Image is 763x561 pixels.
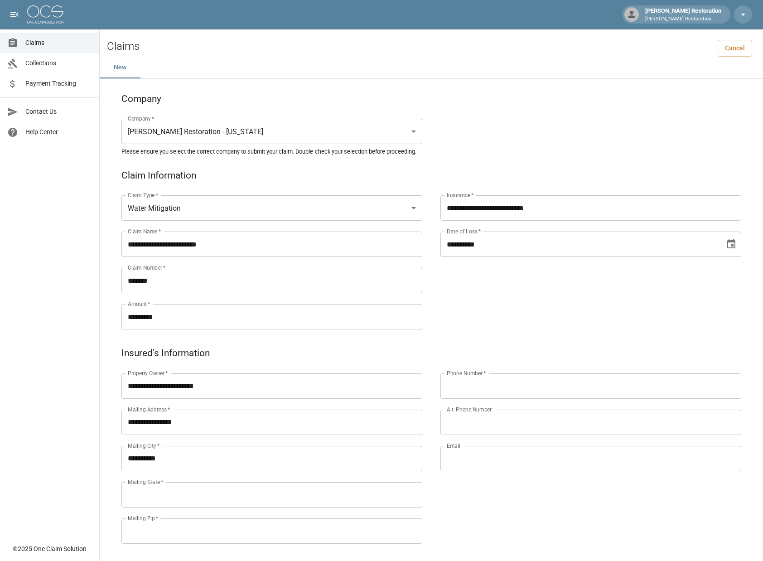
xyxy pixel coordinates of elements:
div: dynamic tabs [100,57,763,78]
label: Date of Loss [447,227,481,235]
label: Mailing City [128,442,160,450]
span: Collections [25,58,92,68]
label: Phone Number [447,369,486,377]
button: Choose date, selected date is Jul 31, 2025 [722,235,740,253]
button: open drawer [5,5,24,24]
span: Claims [25,38,92,48]
div: [PERSON_NAME] Restoration - [US_STATE] [121,119,422,144]
span: Contact Us [25,107,92,116]
label: Claim Type [128,191,158,199]
label: Mailing Address [128,406,170,413]
label: Insurance [447,191,473,199]
a: Cancel [718,40,752,57]
label: Mailing State [128,478,163,486]
label: Claim Name [128,227,161,235]
p: [PERSON_NAME] Restoration [645,15,721,23]
span: Payment Tracking [25,79,92,88]
h5: Please ensure you select the correct company to submit your claim. Double-check your selection be... [121,148,741,155]
h2: Claims [107,40,140,53]
img: ocs-logo-white-transparent.png [27,5,63,24]
label: Amount [128,300,150,308]
label: Claim Number [128,264,165,271]
div: Water Mitigation [121,195,422,221]
label: Property Owner [128,369,168,377]
label: Mailing Zip [128,514,159,522]
div: © 2025 One Claim Solution [13,544,87,553]
span: Help Center [25,127,92,137]
button: New [100,57,140,78]
label: Email [447,442,460,450]
div: [PERSON_NAME] Restoration [642,6,725,23]
label: Company [128,115,155,122]
label: Alt. Phone Number [447,406,492,413]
